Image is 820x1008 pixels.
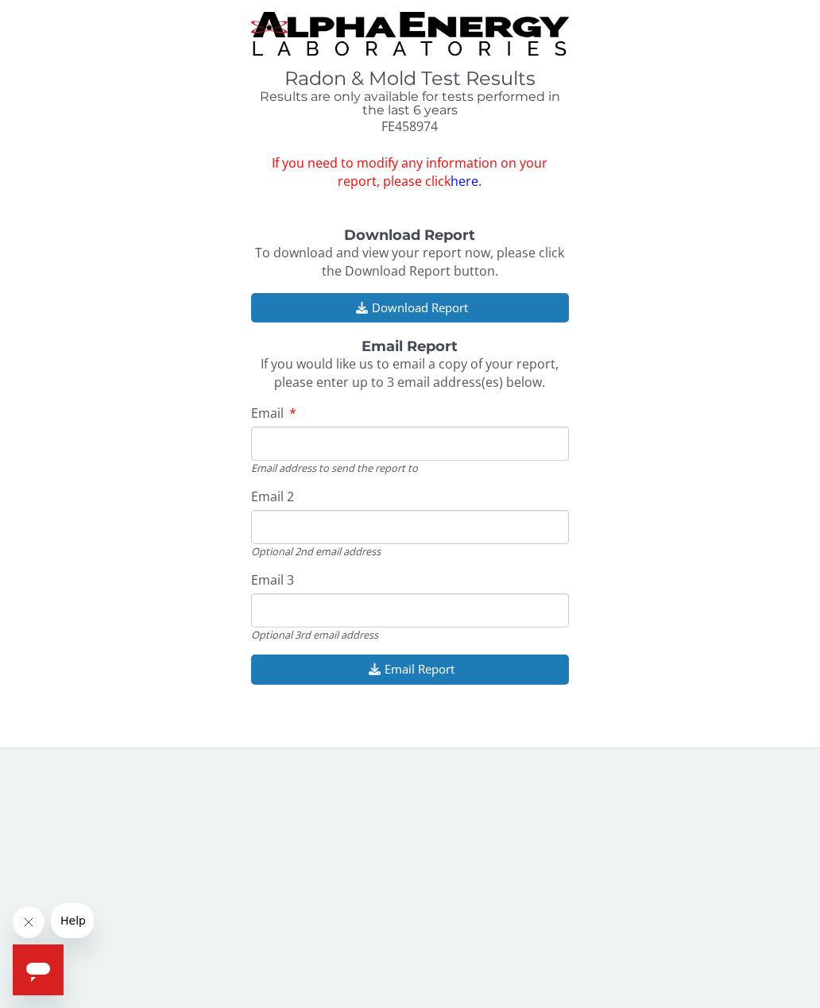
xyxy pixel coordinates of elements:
[251,68,570,89] h1: Radon & Mold Test Results
[344,226,475,244] strong: Download Report
[255,244,564,280] span: To download and view your report now, please click the Download Report button.
[251,571,294,589] span: Email 3
[251,404,284,422] span: Email
[251,90,570,118] h4: Results are only available for tests performed in the last 6 years
[362,338,458,355] strong: Email Report
[251,544,570,558] div: Optional 2nd email address
[51,903,94,938] iframe: Message from company
[251,12,570,56] img: TightCrop.jpg
[251,461,570,475] div: Email address to send the report to
[251,154,570,191] span: If you need to modify any information on your report, please click
[251,655,570,684] button: Email Report
[251,628,570,642] div: Optional 3rd email address
[13,906,44,938] iframe: Close message
[13,944,64,995] iframe: Button to launch messaging window
[251,293,570,322] button: Download Report
[381,118,438,135] span: FE458974
[251,488,294,505] span: Email 2
[261,355,559,391] span: If you would like us to email a copy of your report, please enter up to 3 email address(es) below.
[451,172,482,190] a: here.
